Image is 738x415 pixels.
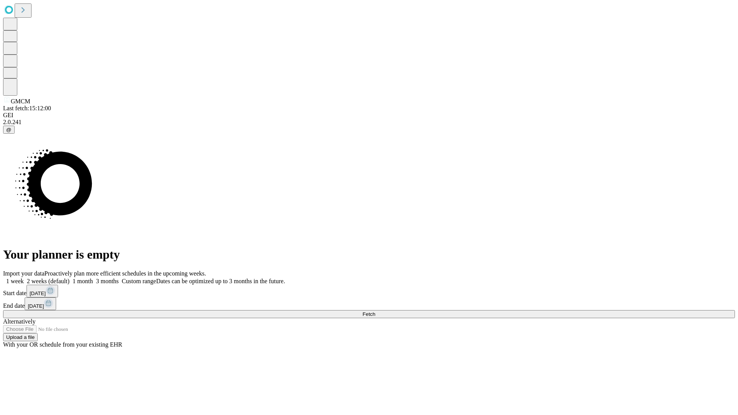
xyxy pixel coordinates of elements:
[28,303,44,309] span: [DATE]
[3,119,735,126] div: 2.0.241
[122,278,156,284] span: Custom range
[362,311,375,317] span: Fetch
[96,278,119,284] span: 3 months
[3,105,51,111] span: Last fetch: 15:12:00
[156,278,285,284] span: Dates can be optimized up to 3 months in the future.
[6,278,24,284] span: 1 week
[11,98,30,105] span: GMCM
[3,126,15,134] button: @
[3,341,122,348] span: With your OR schedule from your existing EHR
[3,270,45,277] span: Import your data
[3,297,735,310] div: End date
[25,297,56,310] button: [DATE]
[6,127,12,133] span: @
[45,270,206,277] span: Proactively plan more efficient schedules in the upcoming weeks.
[27,285,58,297] button: [DATE]
[3,310,735,318] button: Fetch
[3,247,735,262] h1: Your planner is empty
[3,333,38,341] button: Upload a file
[3,318,35,325] span: Alternatively
[3,285,735,297] div: Start date
[3,112,735,119] div: GEI
[73,278,93,284] span: 1 month
[27,278,70,284] span: 2 weeks (default)
[30,290,46,296] span: [DATE]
